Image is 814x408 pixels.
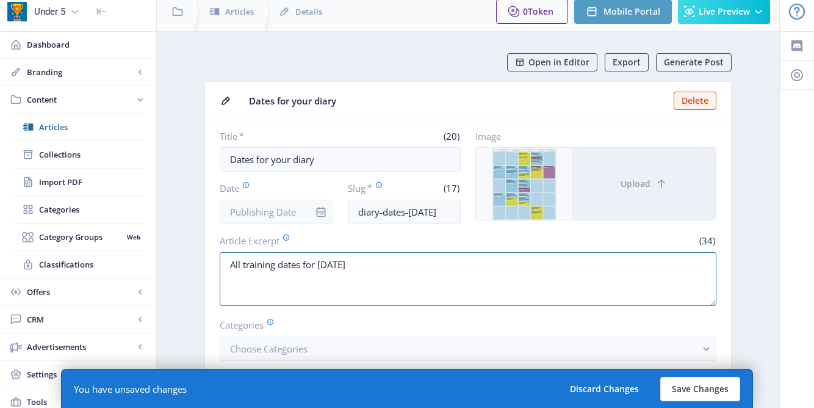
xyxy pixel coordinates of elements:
nb-icon: info [315,206,327,218]
span: Dashboard [27,38,146,51]
button: Upload [572,148,716,220]
span: Category Groups [39,231,123,243]
span: Upload [621,179,650,189]
button: Delete [674,92,716,110]
button: Open in Editor [507,53,597,71]
input: Type Article Title ... [220,147,461,172]
input: this-is-how-a-slug-looks-like [348,200,461,224]
span: Dates for your diary [249,95,666,107]
span: (34) [697,235,716,247]
span: (20) [442,130,461,142]
button: Save Changes [660,377,740,401]
a: Classifications [12,251,144,278]
span: Details [295,5,322,18]
label: Date [220,181,323,195]
span: Branding [27,66,134,78]
a: Collections [12,141,144,168]
nb-badge: Web [123,231,144,243]
a: Category GroupsWeb [12,224,144,250]
div: You have unsaved changes [74,383,187,395]
span: Live Preview [699,7,750,16]
span: (17) [442,182,461,194]
span: Export [613,57,641,67]
button: Choose Categories [220,337,716,361]
input: Publishing Date [220,200,333,224]
span: Choose Categories [230,343,308,355]
label: Image [475,130,707,142]
label: Article Excerpt [220,234,463,247]
label: Categories [220,318,707,332]
span: Articles [225,5,254,18]
span: Advertisements [27,341,134,353]
span: Open in Editor [528,57,589,67]
label: Title [220,130,336,142]
span: Settings [27,368,134,381]
button: Discard Changes [558,377,650,401]
span: Articles [39,121,144,133]
span: CRM [27,313,134,326]
span: Tools [27,396,134,408]
span: Categories [39,203,144,216]
a: Import PDF [12,169,144,195]
span: Import PDF [39,176,144,188]
span: Content [27,93,134,106]
a: Articles [12,114,144,140]
img: app-icon.png [7,2,27,21]
span: Generate Post [664,57,724,67]
span: Collections [39,148,144,161]
span: Mobile Portal [603,7,660,16]
button: Generate Post [656,53,732,71]
span: Offers [27,286,134,298]
label: Slug [348,181,400,195]
button: Export [605,53,649,71]
span: Token [528,5,553,17]
span: Classifications [39,258,144,271]
a: Categories [12,196,144,223]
